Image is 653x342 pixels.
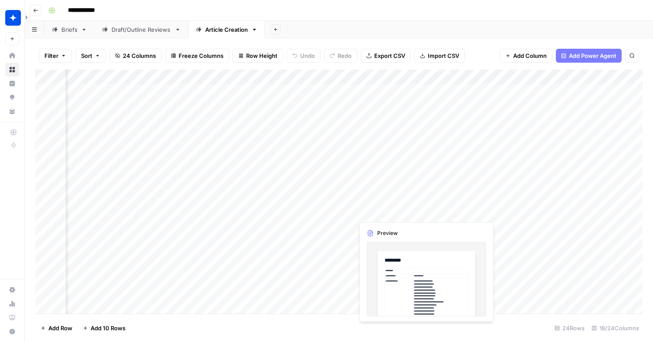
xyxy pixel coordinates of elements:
[361,49,411,63] button: Export CSV
[123,51,156,60] span: 24 Columns
[556,49,622,63] button: Add Power Agent
[569,51,616,60] span: Add Power Agent
[109,49,162,63] button: 24 Columns
[5,49,19,63] a: Home
[374,51,405,60] span: Export CSV
[165,49,229,63] button: Freeze Columns
[5,104,19,118] a: Your Data
[233,49,283,63] button: Row Height
[44,51,58,60] span: Filter
[5,63,19,77] a: Browse
[112,25,171,34] div: Draft/Outline Reviews
[414,49,465,63] button: Import CSV
[588,321,643,335] div: 18/24 Columns
[5,10,21,26] img: Wiz Logo
[5,325,19,339] button: Help + Support
[551,321,588,335] div: 24 Rows
[44,21,95,38] a: Briefs
[179,51,223,60] span: Freeze Columns
[78,321,131,335] button: Add 10 Rows
[39,49,72,63] button: Filter
[428,51,459,60] span: Import CSV
[5,7,19,29] button: Workspace: Wiz
[205,25,248,34] div: Article Creation
[338,51,352,60] span: Redo
[300,51,315,60] span: Undo
[246,51,277,60] span: Row Height
[500,49,552,63] button: Add Column
[324,49,357,63] button: Redo
[5,77,19,91] a: Insights
[35,321,78,335] button: Add Row
[61,25,78,34] div: Briefs
[48,324,72,332] span: Add Row
[287,49,321,63] button: Undo
[5,297,19,311] a: Usage
[95,21,188,38] a: Draft/Outline Reviews
[5,91,19,104] a: Opportunities
[188,21,265,38] a: Article Creation
[5,283,19,297] a: Settings
[5,311,19,325] a: Learning Hub
[81,51,92,60] span: Sort
[513,51,547,60] span: Add Column
[91,324,125,332] span: Add 10 Rows
[75,49,106,63] button: Sort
